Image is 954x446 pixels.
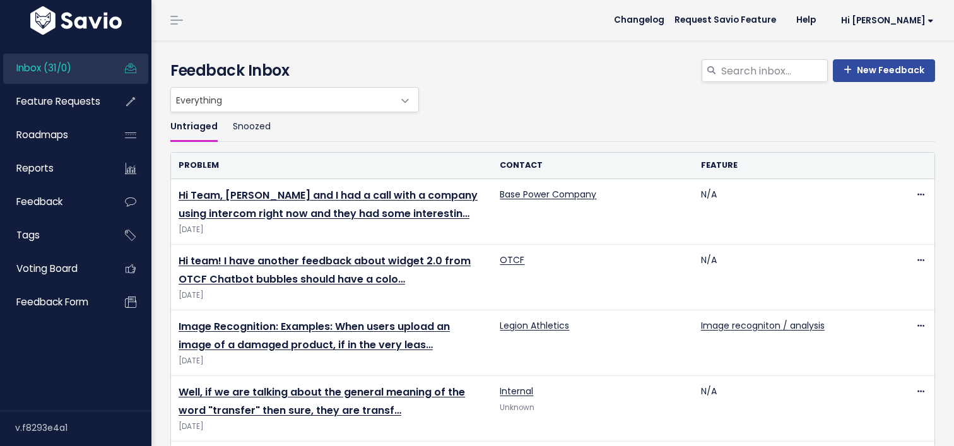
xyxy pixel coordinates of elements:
td: N/A [693,245,894,310]
a: OTCF [500,254,524,266]
span: Inbox (31/0) [16,61,71,74]
a: Well, if we are talking about the general meaning of the word "transfer" then sure, they are transf… [179,385,465,418]
span: Feedback [16,195,62,208]
span: [DATE] [179,420,485,433]
th: Feature [693,153,894,179]
a: Reports [3,154,105,183]
a: Image Recognition: Examples: When users upload an image of a damaged product, if in the very leas… [179,319,450,352]
a: Internal [500,385,533,397]
a: Feature Requests [3,87,105,116]
a: New Feedback [833,59,935,82]
a: Base Power Company [500,188,596,201]
a: Legion Athletics [500,319,569,332]
th: Contact [492,153,693,179]
span: [DATE] [179,223,485,237]
span: Everything [171,88,393,112]
span: Roadmaps [16,128,68,141]
a: Snoozed [233,112,271,142]
th: Problem [171,153,492,179]
span: Voting Board [16,262,78,275]
td: N/A [693,376,894,442]
input: Search inbox... [720,59,828,82]
td: N/A [693,179,894,245]
a: Tags [3,221,105,250]
a: Feedback form [3,288,105,317]
div: v.f8293e4a1 [15,411,151,444]
a: Help [786,11,826,30]
span: Unknown [500,402,534,413]
span: Everything [170,87,419,112]
h4: Feedback Inbox [170,59,935,82]
img: logo-white.9d6f32f41409.svg [27,6,125,35]
a: Voting Board [3,254,105,283]
a: Untriaged [170,112,218,142]
a: Hi Team, [PERSON_NAME] and I had a call with a company using intercom right now and they had some... [179,188,478,221]
a: Inbox (31/0) [3,54,105,83]
span: [DATE] [179,289,485,302]
span: [DATE] [179,355,485,368]
a: Hi [PERSON_NAME] [826,11,944,30]
ul: Filter feature requests [170,112,935,142]
a: Image recogniton / analysis [701,319,825,332]
span: Feedback form [16,295,88,308]
span: Feature Requests [16,95,100,108]
a: Hi team! I have another feedback about widget 2.0 from OTCF Chatbot bubbles should have a colo… [179,254,471,286]
span: Hi [PERSON_NAME] [841,16,934,25]
span: Changelog [614,16,664,25]
span: Reports [16,161,54,175]
a: Request Savio Feature [664,11,786,30]
a: Roadmaps [3,120,105,150]
a: Feedback [3,187,105,216]
span: Tags [16,228,40,242]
